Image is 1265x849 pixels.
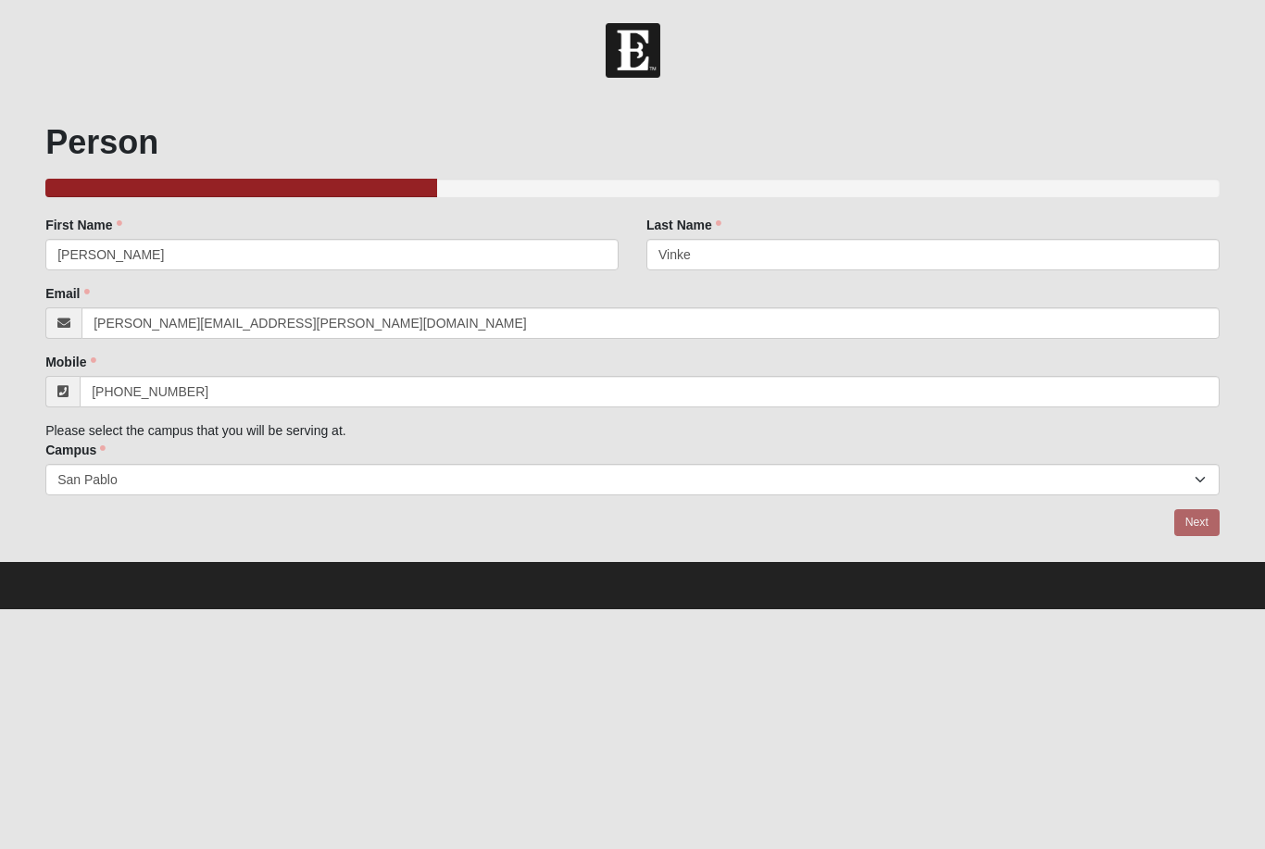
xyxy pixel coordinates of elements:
label: Campus [45,441,106,459]
label: Last Name [646,216,721,234]
h1: Person [45,122,1220,162]
img: Church of Eleven22 Logo [606,23,660,78]
label: First Name [45,216,121,234]
label: Email [45,284,89,303]
label: Mobile [45,353,95,371]
div: Please select the campus that you will be serving at. [45,216,1220,495]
